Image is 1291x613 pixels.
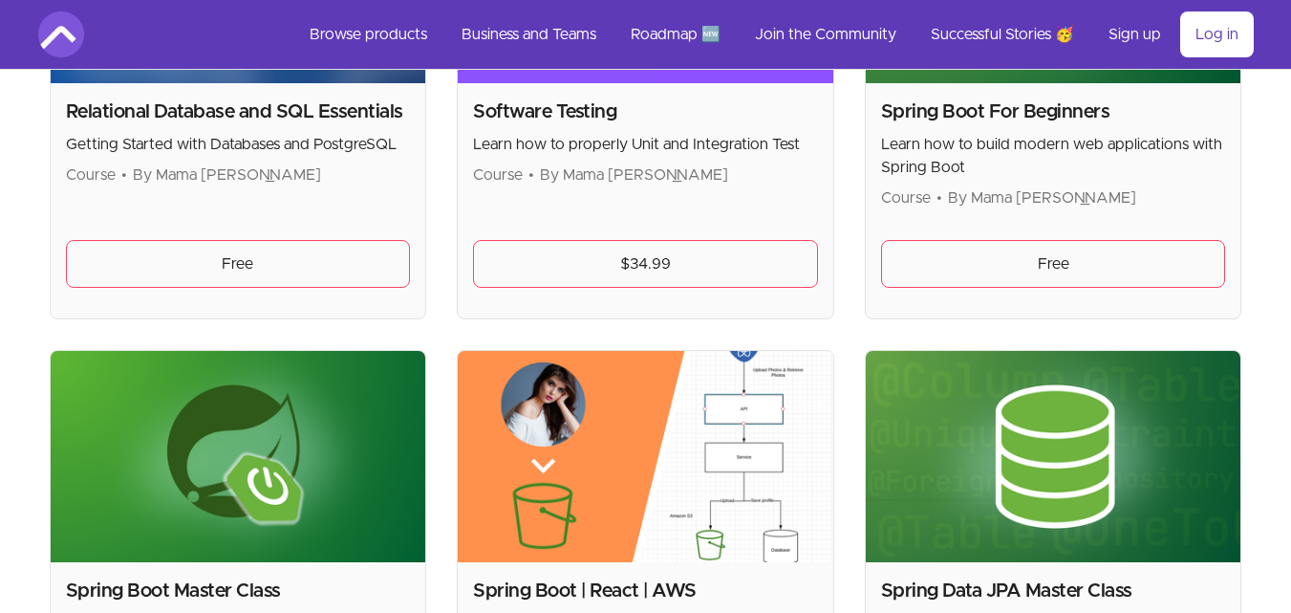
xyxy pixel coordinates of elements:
span: By Mama [PERSON_NAME] [133,167,321,183]
a: Log in [1180,11,1254,57]
span: Course [473,167,523,183]
span: By Mama [PERSON_NAME] [948,190,1136,206]
span: Course [66,167,116,183]
img: Amigoscode logo [38,11,84,57]
span: • [121,167,127,183]
h2: Spring Data JPA Master Class [881,578,1226,604]
a: Successful Stories 🥳 [915,11,1089,57]
a: Join the Community [740,11,912,57]
img: Product image for Spring Data JPA Master Class [866,351,1241,562]
h2: Spring Boot | React | AWS [473,578,818,604]
h2: Spring Boot For Beginners [881,99,1226,125]
span: • [528,167,534,183]
a: Roadmap 🆕 [615,11,736,57]
p: Learn how to build modern web applications with Spring Boot [881,133,1226,179]
nav: Main [294,11,1254,57]
p: Learn how to properly Unit and Integration Test [473,133,818,156]
h2: Spring Boot Master Class [66,578,411,604]
h2: Software Testing [473,99,818,125]
a: Business and Teams [446,11,612,57]
a: Free [66,240,411,288]
span: • [936,190,942,206]
span: By Mama [PERSON_NAME] [540,167,728,183]
img: Product image for Spring Boot Master Class [51,351,426,562]
a: Free [881,240,1226,288]
h2: Relational Database and SQL Essentials [66,99,411,125]
span: Course [881,190,931,206]
a: Sign up [1093,11,1176,57]
img: Product image for Spring Boot | React | AWS [458,351,833,562]
a: Browse products [294,11,442,57]
p: Getting Started with Databases and PostgreSQL [66,133,411,156]
a: $34.99 [473,240,818,288]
